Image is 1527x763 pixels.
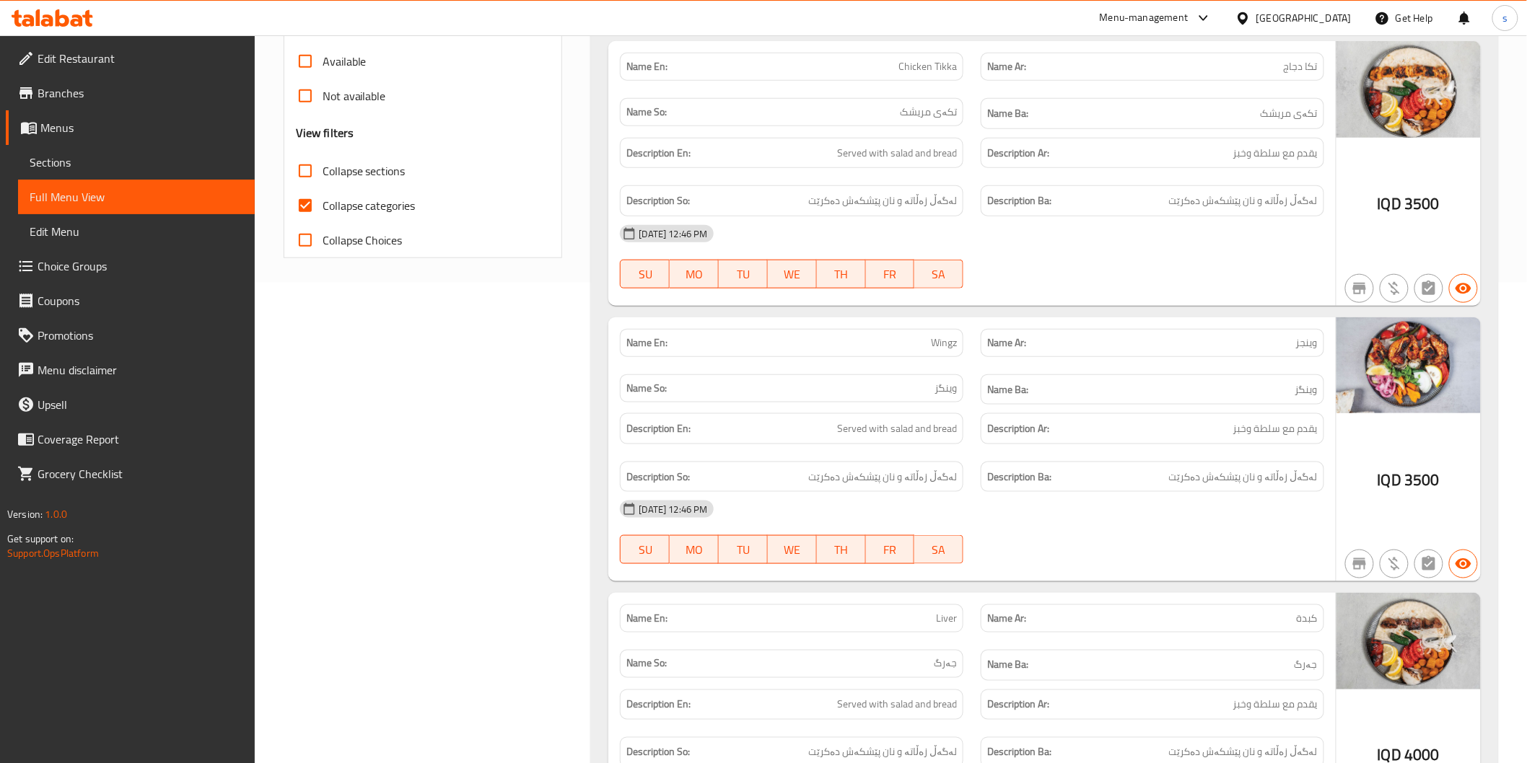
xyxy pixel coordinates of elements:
[920,539,958,560] span: SA
[1414,274,1443,303] button: Not has choices
[1336,41,1481,137] img: chocken_tikka638959566258548612.jpg
[1336,593,1481,689] img: liver638959564558664449.jpg
[719,260,768,288] button: TU
[1345,550,1374,578] button: Not branch specific item
[633,503,713,516] span: [DATE] 12:46 PM
[768,260,817,288] button: WE
[725,539,762,560] span: TU
[1233,144,1318,162] span: يقدم مع سلطة وخبز
[934,656,957,671] span: جەرگ
[808,192,957,210] span: لەگەڵ زەڵاتە و نان پێشکەش دەکرێت
[626,539,664,560] span: SU
[6,318,255,353] a: Promotions
[6,76,255,110] a: Branches
[823,264,860,285] span: TH
[38,50,243,67] span: Edit Restaurant
[38,465,243,482] span: Grocery Checklist
[987,192,1051,210] strong: Description Ba:
[837,420,957,438] span: Served with salad and bread
[920,264,958,285] span: SA
[987,420,1049,438] strong: Description Ar:
[817,535,866,564] button: TH
[987,335,1026,350] strong: Name Ar:
[620,260,670,288] button: SU
[987,381,1028,399] strong: Name Ba:
[675,264,713,285] span: MO
[872,264,909,285] span: FR
[1284,59,1318,74] span: تكا دجاج
[1169,744,1318,762] span: لەگەڵ زەڵاتە و نان پێشکەش دەکرێت
[38,396,243,413] span: Upsell
[1502,10,1508,26] span: s
[6,249,255,283] a: Choice Groups
[987,59,1026,74] strong: Name Ar:
[1380,274,1409,303] button: Purchased item
[38,292,243,309] span: Coupons
[1345,274,1374,303] button: Not branch specific item
[7,544,99,563] a: Support.OpsPlatform
[626,144,691,162] strong: Description En:
[40,119,243,136] span: Menus
[45,505,67,524] span: 1.0.0
[626,656,667,671] strong: Name So:
[323,197,416,214] span: Collapse categories
[30,154,243,171] span: Sections
[6,387,255,422] a: Upsell
[1380,550,1409,578] button: Purchased item
[626,192,690,210] strong: Description So:
[1233,696,1318,714] span: يقدم مع سلطة وخبز
[898,59,957,74] span: Chicken Tikka
[18,145,255,180] a: Sections
[38,431,243,448] span: Coverage Report
[872,539,909,560] span: FR
[1378,190,1401,218] span: IQD
[987,144,1049,162] strong: Description Ar:
[38,257,243,275] span: Choice Groups
[7,529,74,548] span: Get support on:
[1100,9,1189,27] div: Menu-management
[987,656,1028,674] strong: Name Ba:
[1296,335,1318,350] span: وينجز
[1295,381,1318,399] span: وینگز
[38,327,243,344] span: Promotions
[725,264,762,285] span: TU
[936,611,957,626] span: Liver
[6,457,255,491] a: Grocery Checklist
[935,381,957,396] span: وینگز
[914,260,963,288] button: SA
[6,283,255,318] a: Coupons
[626,335,668,350] strong: Name En:
[626,381,667,396] strong: Name So:
[30,223,243,240] span: Edit Menu
[6,353,255,387] a: Menu disclaimer
[987,611,1026,626] strong: Name Ar:
[323,87,386,105] span: Not available
[1169,192,1318,210] span: لەگەڵ زەڵاتە و نان پێشکەش دەکرێت
[38,84,243,102] span: Branches
[823,539,860,560] span: TH
[1449,550,1478,578] button: Available
[817,260,866,288] button: TH
[1404,466,1440,494] span: 3500
[837,144,957,162] span: Served with salad and bread
[808,744,957,762] span: لەگەڵ زەڵاتە و نان پێشکەش دەکرێت
[6,110,255,145] a: Menus
[323,231,403,249] span: Collapse Choices
[670,535,719,564] button: MO
[1233,420,1318,438] span: يقدم مع سلطة وخبز
[987,468,1051,486] strong: Description Ba:
[900,105,957,120] span: تکەی مریشک
[866,535,915,564] button: FR
[296,125,354,141] h3: View filters
[1261,105,1318,123] span: تکەی مریشک
[626,59,668,74] strong: Name En:
[626,468,690,486] strong: Description So:
[620,535,670,564] button: SU
[626,264,664,285] span: SU
[866,260,915,288] button: FR
[987,105,1028,123] strong: Name Ba:
[1404,190,1440,218] span: 3500
[774,264,811,285] span: WE
[774,539,811,560] span: WE
[626,420,691,438] strong: Description En:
